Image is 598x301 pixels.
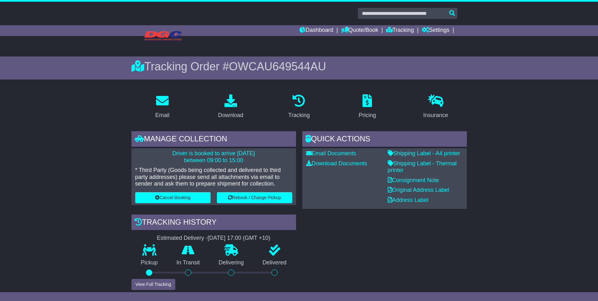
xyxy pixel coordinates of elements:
[131,131,296,148] div: Manage collection
[131,259,167,266] p: Pickup
[302,131,467,148] div: Quick Actions
[359,111,376,120] div: Pricing
[135,192,211,203] button: Cancel Booking
[135,150,292,164] p: Driver is booked to arrive [DATE] between 09:00 to 15:00
[388,160,457,174] a: Shipping Label - Thermal printer
[388,187,449,193] a: Original Address Label
[167,259,209,266] p: In Transit
[135,167,292,187] p: * Third Party (Goods being collected and delivered to third party addresses) please send all atta...
[214,92,247,122] a: Download
[423,111,448,120] div: Insurance
[422,25,450,36] a: Settings
[131,279,175,290] button: View Full Tracking
[386,25,414,36] a: Tracking
[306,160,367,167] a: Download Documents
[218,111,243,120] div: Download
[217,192,292,203] button: Rebook / Change Pickup
[208,235,270,242] div: [DATE] 17:00 (GMT +10)
[341,25,378,36] a: Quote/Book
[355,92,380,122] a: Pricing
[299,25,333,36] a: Dashboard
[388,150,460,156] a: Shipping Label - A4 printer
[388,177,439,183] a: Consignment Note
[131,235,296,242] div: Estimated Delivery -
[209,259,253,266] p: Delivering
[131,60,467,73] div: Tracking Order #
[288,111,310,120] div: Tracking
[284,92,314,122] a: Tracking
[253,259,296,266] p: Delivered
[131,215,296,232] div: Tracking history
[419,92,452,122] a: Insurance
[388,197,428,203] a: Address Label
[151,92,173,122] a: Email
[155,111,169,120] div: Email
[306,150,356,156] a: Email Documents
[229,60,326,73] span: OWCAU649544AU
